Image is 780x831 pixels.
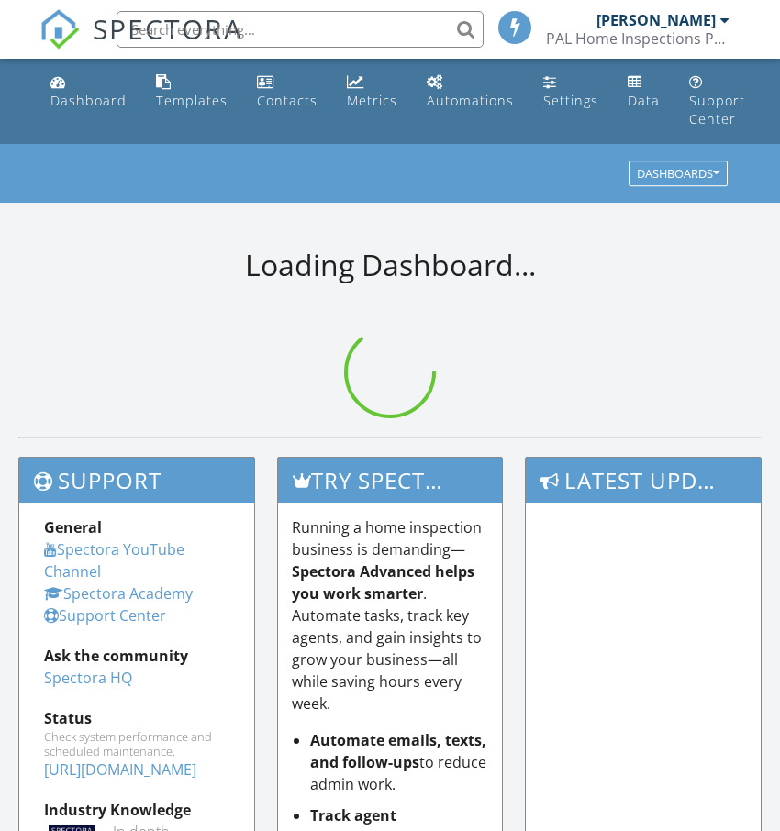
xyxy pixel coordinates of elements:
a: Support Center [682,66,752,137]
a: Spectora HQ [44,668,132,688]
div: Check system performance and scheduled maintenance. [44,729,229,759]
input: Search everything... [117,11,484,48]
div: Settings [543,92,598,109]
p: Running a home inspection business is demanding— . Automate tasks, track key agents, and gain ins... [292,516,488,715]
div: Data [628,92,660,109]
a: Spectora YouTube Channel [44,539,184,582]
div: Industry Knowledge [44,799,229,821]
a: Templates [149,66,235,118]
div: PAL Home Inspections PLLC [546,29,730,48]
h3: Latest Updates [526,458,761,503]
div: Metrics [347,92,397,109]
a: Data [620,66,667,118]
a: Spectora Academy [44,583,193,604]
a: Automations (Basic) [419,66,521,118]
div: Dashboard [50,92,127,109]
div: Dashboards [637,168,719,181]
div: Ask the community [44,645,229,667]
strong: Spectora Advanced helps you work smarter [292,561,474,604]
button: Dashboards [629,161,728,187]
span: SPECTORA [93,9,243,48]
h3: Support [19,458,254,503]
a: SPECTORA [39,25,243,63]
a: [URL][DOMAIN_NAME] [44,759,196,780]
a: Support Center [44,605,166,626]
h3: Try spectora advanced [DATE] [278,458,502,503]
strong: General [44,517,102,537]
a: Metrics [340,66,405,118]
div: Status [44,707,229,729]
a: Dashboard [43,66,134,118]
div: Automations [427,92,514,109]
a: Settings [536,66,606,118]
a: Contacts [250,66,325,118]
img: The Best Home Inspection Software - Spectora [39,9,80,50]
div: Templates [156,92,228,109]
div: Contacts [257,92,318,109]
div: [PERSON_NAME] [596,11,716,29]
li: to reduce admin work. [310,729,488,795]
strong: Automate emails, texts, and follow-ups [310,730,486,772]
div: Support Center [689,92,745,127]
